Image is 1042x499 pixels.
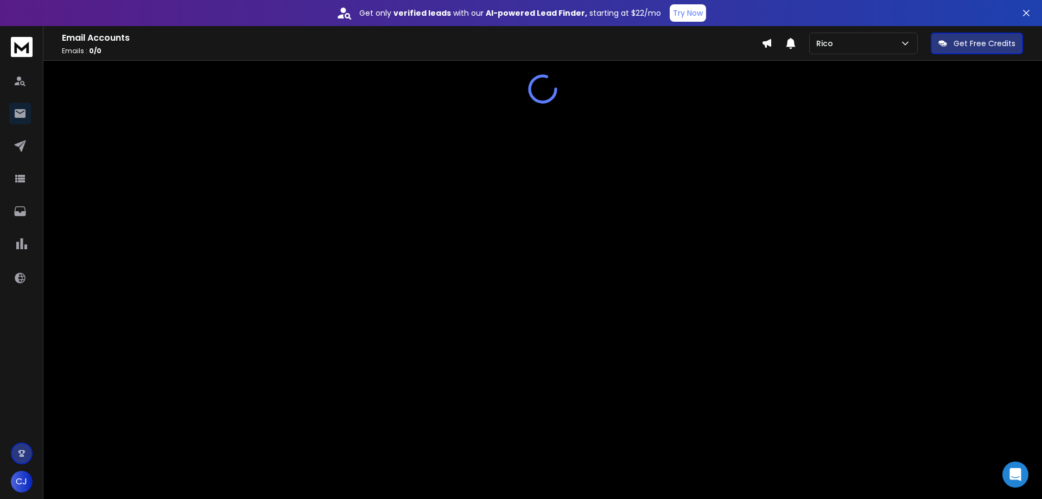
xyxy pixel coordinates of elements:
[954,38,1015,49] p: Get Free Credits
[11,471,33,492] button: CJ
[673,8,703,18] p: Try Now
[486,8,587,18] strong: AI-powered Lead Finder,
[89,46,101,55] span: 0 / 0
[670,4,706,22] button: Try Now
[393,8,451,18] strong: verified leads
[359,8,661,18] p: Get only with our starting at $22/mo
[62,47,761,55] p: Emails :
[1002,462,1028,488] div: Open Intercom Messenger
[816,38,837,49] p: Rico
[931,33,1023,54] button: Get Free Credits
[62,31,761,45] h1: Email Accounts
[11,37,33,57] img: logo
